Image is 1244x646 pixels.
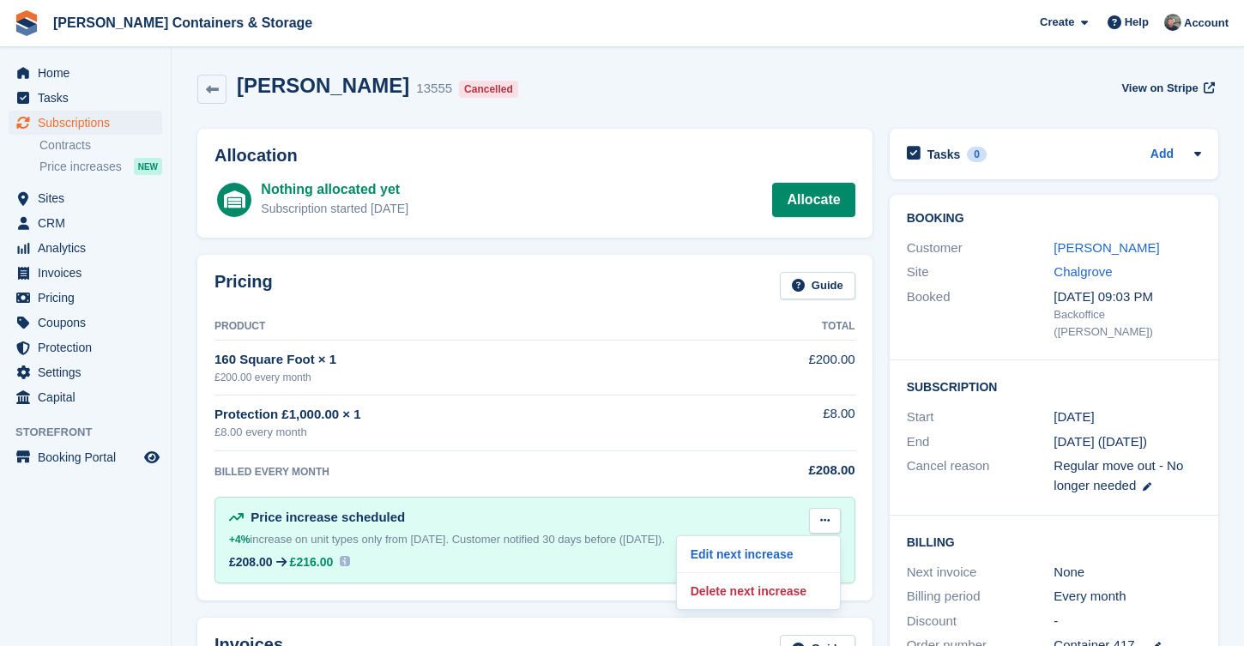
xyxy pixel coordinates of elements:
[1150,145,1174,165] a: Add
[1164,14,1181,31] img: Adam Greenhalgh
[9,261,162,285] a: menu
[9,61,162,85] a: menu
[1054,458,1183,492] span: Regular move out - No longer needed
[251,510,405,524] span: Price increase scheduled
[38,111,141,135] span: Subscriptions
[416,79,452,99] div: 13555
[907,238,1054,258] div: Customer
[9,86,162,110] a: menu
[700,461,854,480] div: £208.00
[1054,306,1201,340] div: Backoffice ([PERSON_NAME])
[907,377,1201,395] h2: Subscription
[907,432,1054,452] div: End
[700,341,854,395] td: £200.00
[907,456,1054,495] div: Cancel reason
[907,533,1201,550] h2: Billing
[684,580,833,602] a: Delete next increase
[15,424,171,441] span: Storefront
[38,360,141,384] span: Settings
[9,445,162,469] a: menu
[1054,264,1112,279] a: Chalgrove
[459,81,518,98] div: Cancelled
[907,563,1054,583] div: Next invoice
[907,587,1054,607] div: Billing period
[9,186,162,210] a: menu
[907,263,1054,282] div: Site
[1114,74,1218,102] a: View on Stripe
[46,9,319,37] a: [PERSON_NAME] Containers & Storage
[229,555,273,569] div: £208.00
[39,159,122,175] span: Price increases
[38,86,141,110] span: Tasks
[38,445,141,469] span: Booking Portal
[700,313,854,341] th: Total
[261,179,408,200] div: Nothing allocated yet
[1054,287,1201,307] div: [DATE] 09:03 PM
[214,405,700,425] div: Protection £1,000.00 × 1
[14,10,39,36] img: stora-icon-8386f47178a22dfd0bd8f6a31ec36ba5ce8667c1dd55bd0f319d3a0aa187defe.svg
[1054,434,1147,449] span: [DATE] ([DATE])
[214,313,700,341] th: Product
[214,370,700,385] div: £200.00 every month
[1054,563,1201,583] div: None
[38,286,141,310] span: Pricing
[38,311,141,335] span: Coupons
[907,212,1201,226] h2: Booking
[9,385,162,409] a: menu
[38,385,141,409] span: Capital
[214,146,855,166] h2: Allocation
[214,424,700,441] div: £8.00 every month
[38,211,141,235] span: CRM
[229,533,449,546] span: increase on unit types only from [DATE].
[237,74,409,97] h2: [PERSON_NAME]
[229,531,250,548] div: +4%
[907,612,1054,631] div: Discount
[9,211,162,235] a: menu
[452,533,665,546] span: Customer notified 30 days before ([DATE]).
[1054,408,1094,427] time: 2023-01-28 00:00:00 UTC
[927,147,961,162] h2: Tasks
[134,158,162,175] div: NEW
[9,335,162,359] a: menu
[214,464,700,480] div: BILLED EVERY MONTH
[261,200,408,218] div: Subscription started [DATE]
[1184,15,1229,32] span: Account
[907,408,1054,427] div: Start
[340,556,350,566] img: icon-info-931a05b42745ab749e9cb3f8fd5492de83d1ef71f8849c2817883450ef4d471b.svg
[684,543,833,565] a: Edit next increase
[214,350,700,370] div: 160 Square Foot × 1
[1054,240,1159,255] a: [PERSON_NAME]
[907,287,1054,341] div: Booked
[39,137,162,154] a: Contracts
[290,555,334,569] span: £216.00
[9,286,162,310] a: menu
[700,395,854,450] td: £8.00
[214,272,273,300] h2: Pricing
[1121,80,1198,97] span: View on Stripe
[38,335,141,359] span: Protection
[142,447,162,468] a: Preview store
[9,236,162,260] a: menu
[9,111,162,135] a: menu
[1040,14,1074,31] span: Create
[1054,587,1201,607] div: Every month
[9,360,162,384] a: menu
[1054,612,1201,631] div: -
[967,147,987,162] div: 0
[1125,14,1149,31] span: Help
[38,61,141,85] span: Home
[38,236,141,260] span: Analytics
[39,157,162,176] a: Price increases NEW
[9,311,162,335] a: menu
[780,272,855,300] a: Guide
[38,261,141,285] span: Invoices
[38,186,141,210] span: Sites
[772,183,854,217] a: Allocate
